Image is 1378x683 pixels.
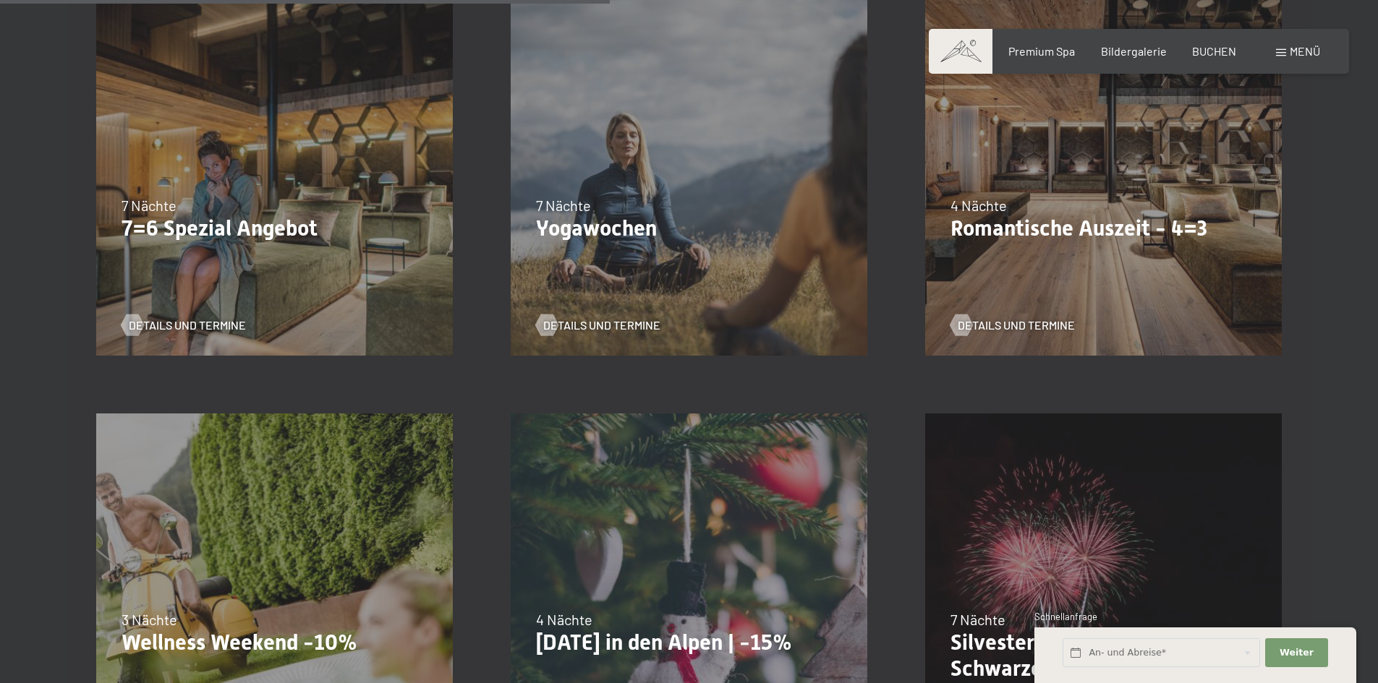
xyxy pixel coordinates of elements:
[536,197,591,214] span: 7 Nächte
[122,630,428,656] p: Wellness Weekend -10%
[536,611,592,628] span: 4 Nächte
[950,197,1007,214] span: 4 Nächte
[950,630,1256,682] p: Silvesterparty im Schwarzenstein - Unvergesslich
[122,611,177,628] span: 3 Nächte
[1280,646,1314,659] span: Weiter
[543,317,660,333] span: Details und Termine
[122,197,176,214] span: 7 Nächte
[1008,44,1075,58] a: Premium Spa
[1034,611,1097,622] span: Schnellanfrage
[536,630,842,656] p: [DATE] in den Alpen | -15%
[1290,44,1320,58] span: Menü
[122,215,428,241] p: 7=6 Spezial Angebot
[950,611,1005,628] span: 7 Nächte
[129,317,246,333] span: Details und Termine
[1265,638,1327,668] button: Weiter
[536,317,660,333] a: Details und Termine
[1192,44,1236,58] a: BUCHEN
[122,317,246,333] a: Details und Termine
[1101,44,1167,58] a: Bildergalerie
[536,215,842,241] p: Yogawochen
[958,317,1075,333] span: Details und Termine
[950,215,1256,241] p: Romantische Auszeit - 4=3
[950,317,1075,333] a: Details und Termine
